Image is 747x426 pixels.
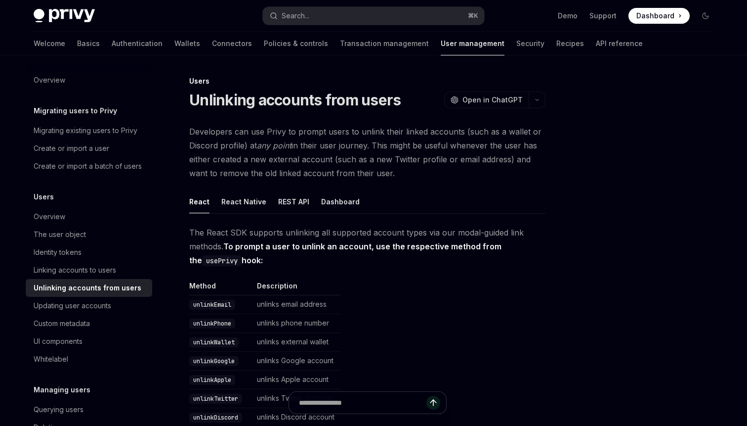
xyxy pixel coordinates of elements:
[253,281,340,295] th: Description
[698,8,713,24] button: Toggle dark mode
[189,281,253,295] th: Method
[558,11,578,21] a: Demo
[189,125,545,180] span: Developers can use Privy to prompt users to unlink their linked accounts (such as a wallet or Dis...
[189,319,235,329] code: unlinkPhone
[34,353,68,365] div: Whitelabel
[26,261,152,279] a: Linking accounts to users
[264,32,328,55] a: Policies & controls
[26,226,152,243] a: The user object
[34,125,137,137] div: Migrating existing users to Privy
[628,8,690,24] a: Dashboard
[26,208,152,226] a: Overview
[189,375,235,385] code: unlinkApple
[34,335,83,347] div: UI components
[189,337,239,347] code: unlinkWallet
[189,91,401,109] h1: Unlinking accounts from users
[189,241,501,265] strong: To prompt a user to unlink an account, use the respective method from the hook:
[189,76,545,86] div: Users
[257,141,291,150] em: any point
[26,297,152,315] a: Updating user accounts
[26,350,152,368] a: Whitelabel
[278,190,309,213] button: REST API
[282,10,309,22] div: Search...
[189,300,235,310] code: unlinkEmail
[462,95,523,105] span: Open in ChatGPT
[34,32,65,55] a: Welcome
[34,74,65,86] div: Overview
[34,211,65,223] div: Overview
[468,12,478,20] span: ⌘ K
[253,333,340,352] td: unlinks external wallet
[26,243,152,261] a: Identity tokens
[189,356,239,366] code: unlinkGoogle
[321,190,360,213] button: Dashboard
[34,160,142,172] div: Create or import a batch of users
[34,246,82,258] div: Identity tokens
[34,229,86,240] div: The user object
[636,11,674,21] span: Dashboard
[212,32,252,55] a: Connectors
[596,32,643,55] a: API reference
[26,332,152,350] a: UI components
[202,255,242,266] code: usePrivy
[26,122,152,140] a: Migrating existing users to Privy
[556,32,584,55] a: Recipes
[263,7,484,25] button: Search...⌘K
[26,140,152,157] a: Create or import a user
[77,32,100,55] a: Basics
[34,282,141,294] div: Unlinking accounts from users
[34,384,90,396] h5: Managing users
[34,142,109,154] div: Create or import a user
[189,226,545,267] span: The React SDK supports unlinking all supported account types via our modal-guided link methods.
[34,404,83,416] div: Querying users
[253,314,340,333] td: unlinks phone number
[112,32,163,55] a: Authentication
[34,300,111,312] div: Updating user accounts
[174,32,200,55] a: Wallets
[34,318,90,330] div: Custom metadata
[444,92,529,108] button: Open in ChatGPT
[516,32,544,55] a: Security
[26,279,152,297] a: Unlinking accounts from users
[253,295,340,314] td: unlinks email address
[189,190,209,213] button: React
[221,190,266,213] button: React Native
[26,401,152,419] a: Querying users
[26,71,152,89] a: Overview
[441,32,504,55] a: User management
[426,396,440,410] button: Send message
[253,371,340,389] td: unlinks Apple account
[589,11,617,21] a: Support
[253,352,340,371] td: unlinks Google account
[34,9,95,23] img: dark logo
[34,105,117,117] h5: Migrating users to Privy
[26,157,152,175] a: Create or import a batch of users
[340,32,429,55] a: Transaction management
[34,264,116,276] div: Linking accounts to users
[26,315,152,332] a: Custom metadata
[34,191,54,203] h5: Users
